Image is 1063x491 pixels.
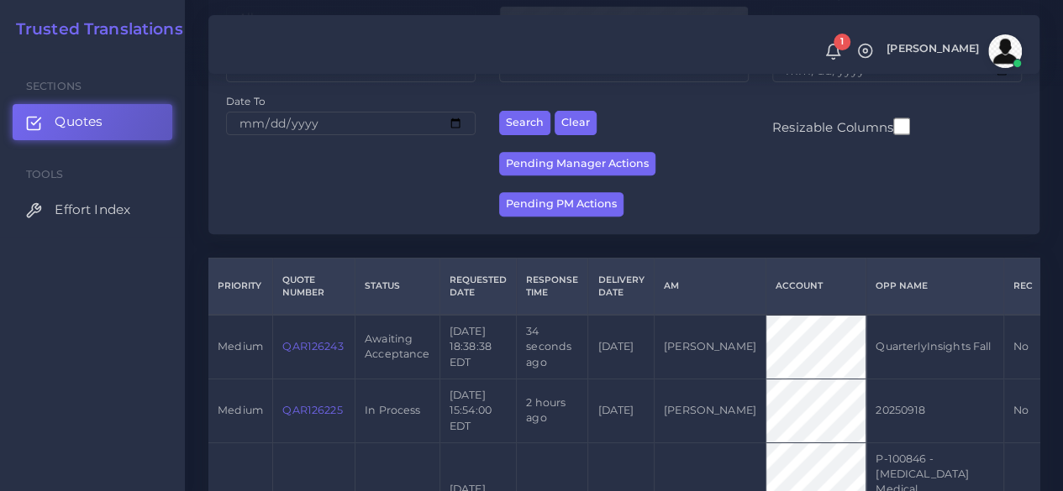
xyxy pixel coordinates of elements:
[517,258,588,315] th: Response Time
[588,379,654,442] td: [DATE]
[654,315,766,379] td: [PERSON_NAME]
[4,20,183,39] a: Trusted Translations
[878,34,1028,68] a: [PERSON_NAME]avatar
[818,43,848,60] a: 1
[439,258,516,315] th: Requested Date
[13,104,172,139] a: Quotes
[226,94,266,108] label: Date To
[893,116,910,137] input: Resizable Columns
[1003,379,1042,442] td: No
[772,116,910,137] label: Resizable Columns
[218,340,263,353] span: medium
[13,192,172,227] a: Effort Index
[517,379,588,442] td: 2 hours ago
[355,258,439,315] th: Status
[1003,315,1042,379] td: No
[218,404,263,416] span: medium
[282,404,342,416] a: QAR126225
[555,111,597,135] button: Clear
[499,111,550,135] button: Search
[834,34,850,50] span: 1
[355,379,439,442] td: In Process
[887,44,979,55] span: [PERSON_NAME]
[588,258,654,315] th: Delivery Date
[499,192,624,217] button: Pending PM Actions
[654,379,766,442] td: [PERSON_NAME]
[208,258,273,315] th: Priority
[26,80,82,92] span: Sections
[439,315,516,379] td: [DATE] 18:38:38 EDT
[499,152,655,176] button: Pending Manager Actions
[355,315,439,379] td: Awaiting Acceptance
[654,258,766,315] th: AM
[1003,258,1042,315] th: REC
[866,258,1004,315] th: Opp Name
[517,315,588,379] td: 34 seconds ago
[55,112,103,131] span: Quotes
[282,340,343,353] a: QAR126243
[26,168,64,180] span: Tools
[273,258,355,315] th: Quote Number
[55,201,130,219] span: Effort Index
[588,315,654,379] td: [DATE]
[766,258,866,315] th: Account
[866,379,1004,442] td: 20250918
[988,34,1022,68] img: avatar
[866,315,1004,379] td: QuarterlyInsights Fall
[439,379,516,442] td: [DATE] 15:54:00 EDT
